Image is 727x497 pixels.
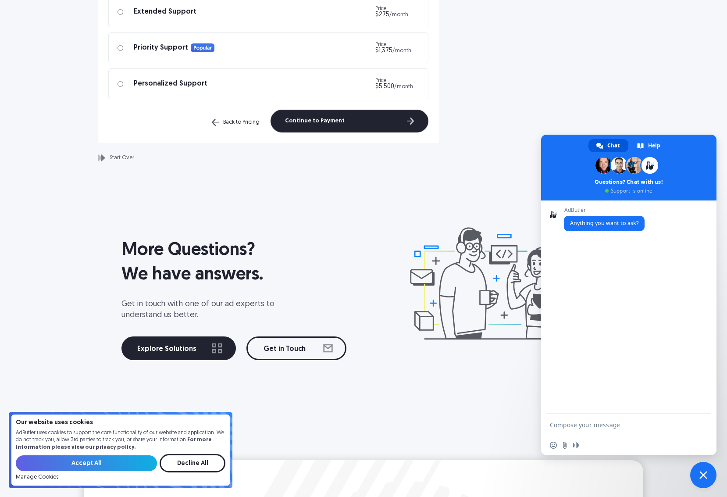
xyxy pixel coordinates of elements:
[648,139,660,152] span: Help
[123,45,188,51] div: Priority Support
[375,6,419,12] span: Price
[211,118,260,126] button: Back to Pricing
[375,84,414,90] span: /month
[573,442,580,449] span: Audio message
[98,154,135,162] button: Start Over
[375,47,392,54] span: $1,375
[121,336,236,360] a: Explore Solutions
[570,219,638,227] span: Anything you want to ask?
[550,442,557,449] span: Insert an emoji
[375,11,389,18] span: $275
[110,154,134,161] span: Start Over
[123,9,196,15] div: Extended Support
[629,139,669,152] a: Help
[123,81,207,87] div: Personalized Support
[246,336,346,360] a: Get in Touch
[223,119,260,126] span: Back to Pricing
[121,299,297,321] p: Get in touch with one of our ad experts to understand us better.
[16,420,225,426] h4: Our website uses cookies
[690,462,716,488] a: Close chat
[285,118,403,125] span: Continue to Payment
[16,429,225,451] p: AdButler uses cookies to support the core functionality of our website and application. We do not...
[588,139,628,152] a: Chat
[121,238,363,287] h2: More Questions? We have answers.
[375,12,410,18] span: /month
[561,442,568,449] span: Send a file
[191,43,214,52] img: Popular
[160,454,225,472] input: Decline All
[16,474,58,480] a: Manage Cookies
[375,78,419,84] span: Price
[271,110,428,132] button: Continue to Payment
[375,83,394,90] span: $5,500
[607,139,620,152] span: Chat
[16,455,157,471] input: Accept All
[375,48,413,54] span: /month
[375,42,419,48] span: Price
[16,454,225,480] form: Email Form
[550,414,690,436] textarea: Compose your message...
[564,207,645,213] span: AdButler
